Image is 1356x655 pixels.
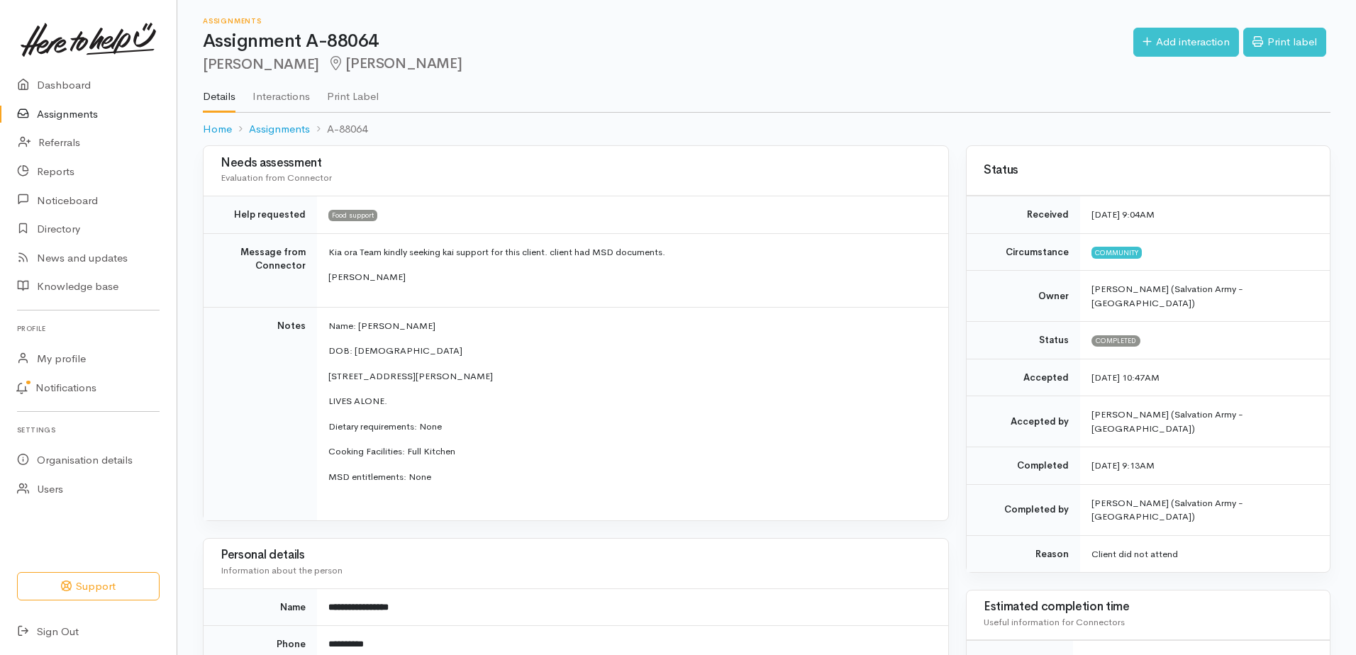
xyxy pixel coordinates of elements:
[203,31,1133,52] h1: Assignment A-88064
[204,196,317,234] td: Help requested
[310,121,367,138] li: A-88064
[1080,535,1330,572] td: Client did not attend
[327,72,379,111] a: Print Label
[1243,28,1326,57] a: Print label
[328,470,931,484] p: MSD entitlements: None
[967,322,1080,359] td: Status
[1091,208,1155,220] time: [DATE] 9:04AM
[328,420,931,434] p: Dietary requirements: None
[204,307,317,520] td: Notes
[1080,484,1330,535] td: [PERSON_NAME] (Salvation Army - [GEOGRAPHIC_DATA])
[1091,335,1140,347] span: Completed
[1091,371,1160,384] time: [DATE] 10:47AM
[203,113,1330,146] nav: breadcrumb
[984,164,1313,177] h3: Status
[328,270,931,284] p: [PERSON_NAME]
[17,420,160,440] h6: Settings
[967,396,1080,447] td: Accepted by
[328,319,931,333] p: Name: [PERSON_NAME]
[984,600,1313,614] h3: Estimated completion time
[1091,247,1142,258] span: Community
[1091,283,1243,309] span: [PERSON_NAME] (Salvation Army - [GEOGRAPHIC_DATA])
[204,588,317,626] td: Name
[203,56,1133,72] h2: [PERSON_NAME]
[967,535,1080,572] td: Reason
[203,17,1133,25] h6: Assignments
[967,196,1080,234] td: Received
[328,210,377,221] span: Food support
[204,233,317,307] td: Message from Connector
[203,121,232,138] a: Home
[328,55,462,72] span: [PERSON_NAME]
[328,369,931,384] p: [STREET_ADDRESS][PERSON_NAME]
[967,233,1080,271] td: Circumstance
[221,564,343,576] span: Information about the person
[203,72,235,113] a: Details
[328,245,931,259] p: Kia ora Team kindly seeking kai support for this client. client had MSD documents.
[249,121,310,138] a: Assignments
[1091,459,1155,471] time: [DATE] 9:13AM
[984,616,1125,628] span: Useful information for Connectors
[967,484,1080,535] td: Completed by
[328,394,931,408] p: LIVES ALONE.
[252,72,310,111] a: Interactions
[221,549,931,562] h3: Personal details
[221,157,931,170] h3: Needs assessment
[1133,28,1239,57] a: Add interaction
[967,359,1080,396] td: Accepted
[1080,396,1330,447] td: [PERSON_NAME] (Salvation Army - [GEOGRAPHIC_DATA])
[221,172,332,184] span: Evaluation from Connector
[17,572,160,601] button: Support
[328,444,931,459] p: Cooking Facilities: Full Kitchen
[328,344,931,358] p: DOB: [DEMOGRAPHIC_DATA]
[967,447,1080,485] td: Completed
[17,319,160,338] h6: Profile
[967,271,1080,322] td: Owner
